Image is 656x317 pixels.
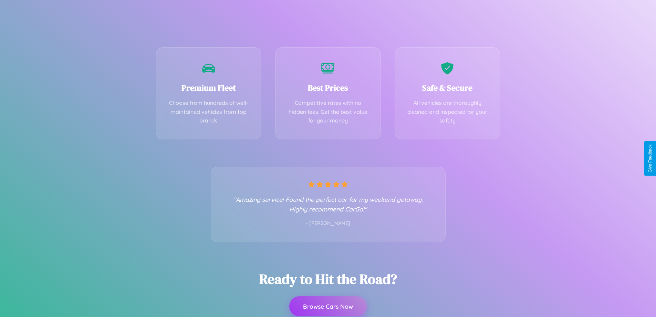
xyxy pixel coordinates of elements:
h2: Ready to Hit the Road? [259,270,397,288]
h3: Premium Fleet [167,82,251,93]
div: Give Feedback [648,145,653,172]
p: Competitive rates with no hidden fees. Get the best value for your money [286,99,370,125]
h3: Safe & Secure [405,82,490,93]
button: Browse Cars Now [289,296,367,316]
p: - [PERSON_NAME] [225,219,431,228]
h3: Best Prices [286,82,370,93]
p: Choose from hundreds of well-maintained vehicles from top brands [167,99,251,125]
p: All vehicles are thoroughly cleaned and inspected for your safety [405,99,490,125]
p: "Amazing service! Found the perfect car for my weekend getaway. Highly recommend CarGo!" [225,195,431,214]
